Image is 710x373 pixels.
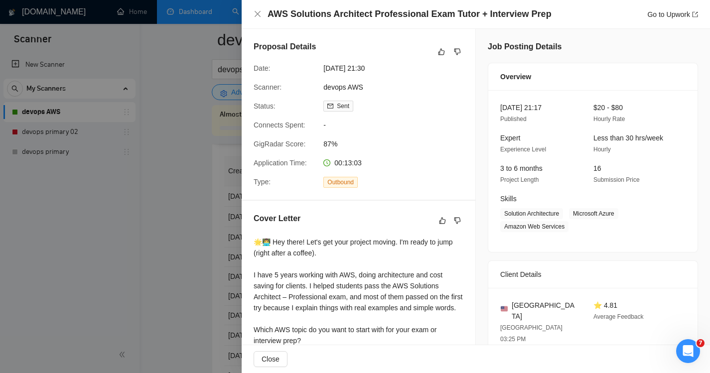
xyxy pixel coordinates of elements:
span: Close [262,354,280,365]
span: clock-circle [323,159,330,166]
span: ⭐ 4.81 [593,301,617,309]
button: like [435,46,447,58]
span: export [692,11,698,17]
span: Outbound [323,177,358,188]
span: Submission Price [593,176,640,183]
div: Client Details [500,261,686,288]
span: dislike [454,48,461,56]
h5: Cover Letter [254,213,300,225]
span: Published [500,116,527,123]
h4: AWS Solutions Architect Professional Exam Tutor + Interview Prep [268,8,552,20]
span: GigRadar Score: [254,140,305,148]
span: Project Length [500,176,539,183]
span: Scanner: [254,83,282,91]
span: Date: [254,64,270,72]
span: like [439,217,446,225]
span: Solution Architecture [500,208,563,219]
span: Hourly [593,146,611,153]
span: 87% [323,138,473,149]
button: like [436,215,448,227]
span: Overview [500,71,531,82]
span: Application Time: [254,159,307,167]
span: Less than 30 hrs/week [593,134,663,142]
span: [DATE] 21:17 [500,104,542,112]
span: Type: [254,178,271,186]
span: Connects Spent: [254,121,305,129]
span: 7 [697,339,705,347]
button: dislike [451,46,463,58]
span: 00:13:03 [334,159,362,167]
span: Status: [254,102,276,110]
span: - [323,120,473,130]
span: Amazon Web Services [500,221,568,232]
span: Expert [500,134,520,142]
span: Average Feedback [593,313,644,320]
button: Close [254,351,287,367]
h5: Job Posting Details [488,41,562,53]
span: [GEOGRAPHIC_DATA] 03:25 PM [500,324,563,343]
span: Experience Level [500,146,546,153]
span: 16 [593,164,601,172]
span: devops AWS [323,82,473,93]
span: Sent [337,103,349,110]
span: dislike [454,217,461,225]
span: mail [327,103,333,109]
span: $20 - $80 [593,104,623,112]
span: [GEOGRAPHIC_DATA] [512,300,577,322]
img: 🇺🇸 [501,305,508,312]
a: Go to Upworkexport [647,10,698,18]
iframe: Intercom live chat [676,339,700,363]
span: [DATE] 21:30 [323,63,473,74]
span: Hourly Rate [593,116,625,123]
button: dislike [451,215,463,227]
h5: Proposal Details [254,41,316,53]
span: 3 to 6 months [500,164,543,172]
span: like [438,48,445,56]
span: close [254,10,262,18]
span: Microsoft Azure [569,208,618,219]
span: Skills [500,195,517,203]
button: Close [254,10,262,18]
